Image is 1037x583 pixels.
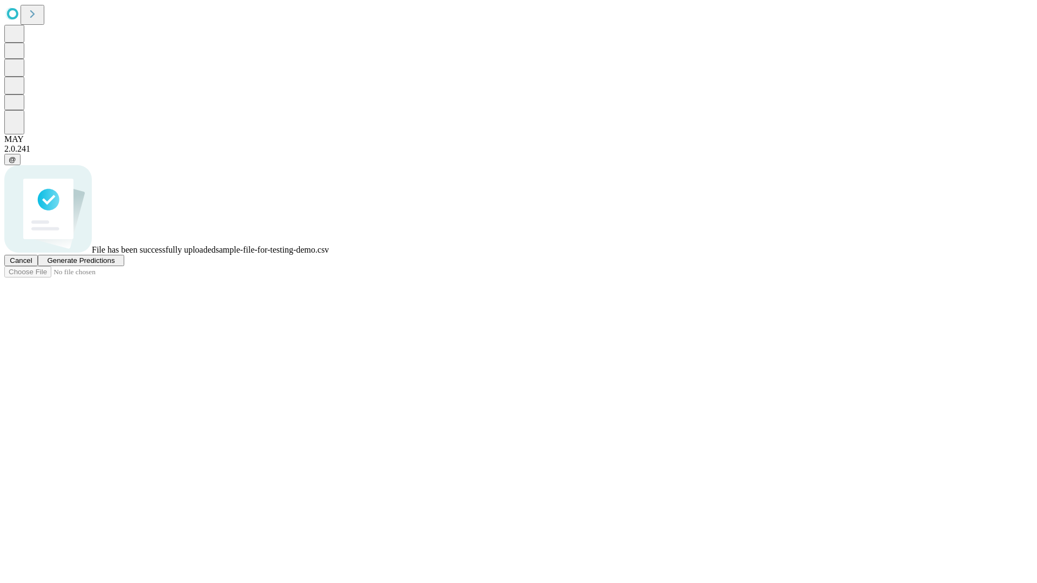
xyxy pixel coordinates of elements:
span: sample-file-for-testing-demo.csv [216,245,329,254]
span: @ [9,155,16,164]
div: 2.0.241 [4,144,1033,154]
button: Generate Predictions [38,255,124,266]
span: Generate Predictions [47,256,115,265]
span: Cancel [10,256,32,265]
span: File has been successfully uploaded [92,245,216,254]
button: Cancel [4,255,38,266]
div: MAY [4,134,1033,144]
button: @ [4,154,21,165]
